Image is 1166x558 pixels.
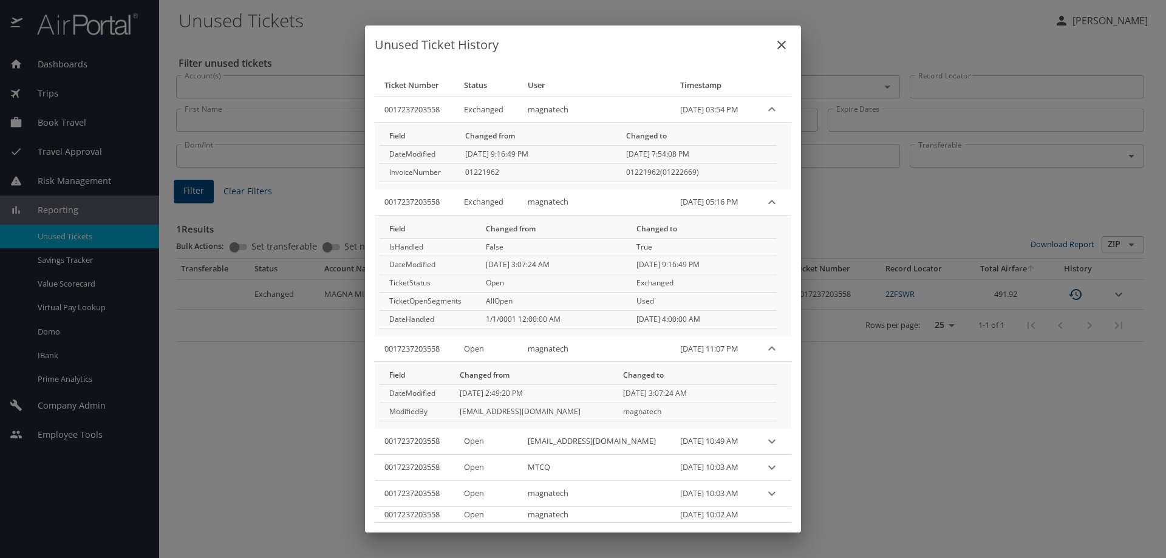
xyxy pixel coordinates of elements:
[763,485,781,503] button: expand row
[380,403,450,421] td: ModifiedBy
[380,163,455,182] td: InvoiceNumber
[455,146,616,164] td: [DATE] 9:16:49 PM
[763,432,781,451] button: expand row
[375,35,791,55] h6: Unused Ticket History
[476,238,626,256] td: False
[450,385,613,403] td: [DATE] 2:49:20 PM
[380,367,450,384] th: Field
[616,128,777,145] th: Changed to
[375,481,454,507] th: 0017237203558
[375,455,454,481] th: 0017237203558
[476,220,626,238] th: Changed from
[763,100,781,118] button: expand row
[380,220,776,329] table: More info for approvals
[380,367,776,421] table: More info for approvals
[670,455,753,481] td: [DATE] 10:03 AM
[518,336,670,362] td: magnatech
[763,458,781,477] button: expand row
[613,367,777,384] th: Changed to
[380,292,476,310] td: TicketOpenSegments
[518,189,670,216] td: magnatech
[476,292,626,310] td: AllOpen
[380,146,455,164] td: DateModified
[380,128,776,182] table: More info for approvals
[380,310,476,328] td: DateHandled
[613,403,777,421] td: magnatech
[454,455,518,481] td: Open
[450,403,613,421] td: [EMAIL_ADDRESS][DOMAIN_NAME]
[616,146,777,164] td: [DATE] 7:54:08 PM
[455,128,616,145] th: Changed from
[454,97,518,123] td: Exchanged
[767,30,796,60] button: close
[763,339,781,358] button: expand row
[375,74,454,97] th: Ticket Number
[627,310,777,328] td: [DATE] 4:00:00 AM
[375,97,454,123] th: 0017237203558
[455,163,616,182] td: 01221962
[454,74,518,97] th: Status
[518,74,670,97] th: User
[375,74,791,522] table: Unused ticket history data
[627,256,777,274] td: [DATE] 9:16:49 PM
[380,274,476,293] td: TicketStatus
[670,429,753,455] td: [DATE] 10:49 AM
[450,367,613,384] th: Changed from
[670,189,753,216] td: [DATE] 05:16 PM
[627,274,777,293] td: Exchanged
[627,238,777,256] td: True
[670,97,753,123] td: [DATE] 03:54 PM
[518,429,670,455] td: [EMAIL_ADDRESS][DOMAIN_NAME]
[380,238,476,256] td: IsHandled
[670,336,753,362] td: [DATE] 11:07 PM
[454,189,518,216] td: Exchanged
[380,128,455,145] th: Field
[375,429,454,455] th: 0017237203558
[518,481,670,507] td: magnatech
[518,97,670,123] td: magnatech
[476,310,626,328] td: 1/1/0001 12:00:00 AM
[670,74,753,97] th: Timestamp
[476,256,626,274] td: [DATE] 3:07:24 AM
[380,256,476,274] td: DateModified
[518,455,670,481] td: MTCQ
[380,220,476,238] th: Field
[454,507,518,522] td: Open
[670,507,753,522] td: [DATE] 10:02 AM
[763,193,781,211] button: expand row
[518,507,670,522] td: magnatech
[476,274,626,293] td: Open
[613,385,777,403] td: [DATE] 3:07:24 AM
[454,429,518,455] td: Open
[616,163,777,182] td: 01221962(01222669)
[375,189,454,216] th: 0017237203558
[670,481,753,507] td: [DATE] 10:03 AM
[380,385,450,403] td: DateModified
[454,481,518,507] td: Open
[375,507,454,522] th: 0017237203558
[627,220,777,238] th: Changed to
[454,336,518,362] td: Open
[375,336,454,362] th: 0017237203558
[627,292,777,310] td: Used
